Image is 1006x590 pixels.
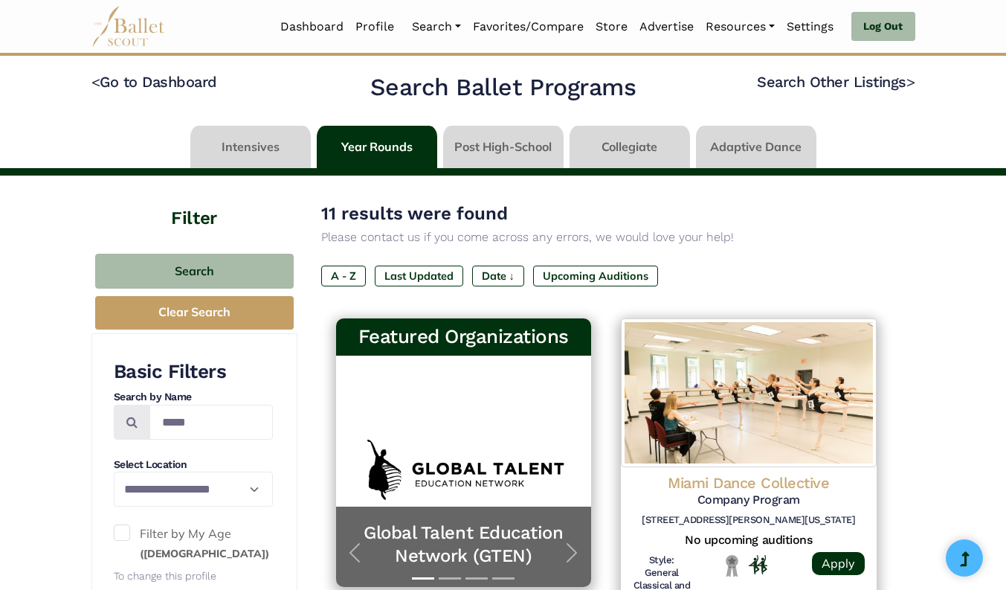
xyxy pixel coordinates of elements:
[533,266,658,286] label: Upcoming Auditions
[321,203,508,224] span: 11 results were found
[590,11,633,42] a: Store
[274,11,349,42] a: Dashboard
[700,11,781,42] a: Resources
[351,522,577,568] a: Global Talent Education Network (GTEN)
[633,473,865,493] h4: Miami Dance Collective
[348,324,580,350] h3: Featured Organizations
[467,11,590,42] a: Favorites/Compare
[349,11,400,42] a: Profile
[406,11,467,42] a: Search
[633,11,700,42] a: Advertise
[370,72,636,103] h2: Search Ballet Programs
[114,525,273,562] label: Filter by My Age
[187,126,314,168] li: Intensives
[906,72,915,91] code: >
[440,126,567,168] li: Post High-School
[749,555,767,574] img: In Person
[95,254,294,289] button: Search
[465,570,488,587] button: Slide 3
[757,73,915,91] a: Search Other Listings>
[95,296,294,330] button: Clear Search
[621,318,877,467] img: Logo
[693,126,819,168] li: Adaptive Dance
[723,554,741,577] img: Local
[314,126,440,168] li: Year Rounds
[567,126,693,168] li: Collegiate
[114,390,273,405] h4: Search by Name
[114,359,273,385] h3: Basic Filters
[140,547,269,560] small: ([DEMOGRAPHIC_DATA])
[412,570,434,587] button: Slide 1
[91,176,297,231] h4: Filter
[472,266,524,286] label: Date ↓
[492,570,515,587] button: Slide 4
[149,405,273,440] input: Search by names...
[91,73,217,91] a: <Go to Dashboard
[114,458,273,472] h4: Select Location
[633,533,865,548] h5: No upcoming auditions
[633,493,865,508] h5: Company Program
[633,514,865,527] h6: [STREET_ADDRESS][PERSON_NAME][US_STATE]
[91,72,100,91] code: <
[812,552,865,575] a: Apply
[375,266,463,286] label: Last Updated
[321,266,366,286] label: A - Z
[439,570,461,587] button: Slide 2
[781,11,839,42] a: Settings
[851,12,915,42] a: Log Out
[321,228,891,247] p: Please contact us if you come across any errors, we would love your help!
